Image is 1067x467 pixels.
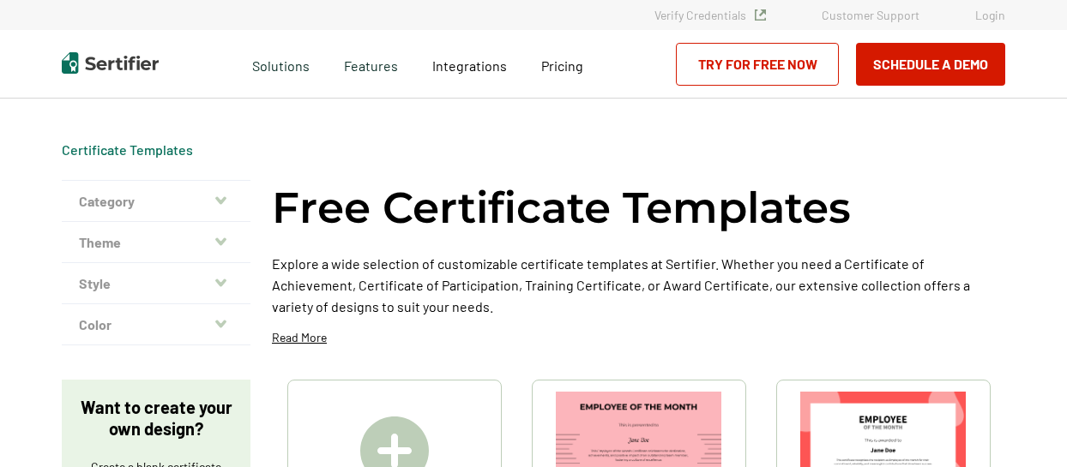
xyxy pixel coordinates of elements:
button: Style [62,263,250,304]
button: Color [62,304,250,345]
p: Read More [272,329,327,346]
a: Certificate Templates [62,141,193,158]
span: Solutions [252,53,310,75]
a: Verify Credentials [654,8,766,22]
img: Sertifier | Digital Credentialing Platform [62,52,159,74]
p: Want to create your own design? [79,397,233,440]
a: Login [975,8,1005,22]
span: Pricing [541,57,583,74]
a: Try for Free Now [676,43,839,86]
span: Integrations [432,57,507,74]
span: Certificate Templates [62,141,193,159]
img: Verified [755,9,766,21]
h1: Free Certificate Templates [272,180,851,236]
a: Customer Support [822,8,919,22]
p: Explore a wide selection of customizable certificate templates at Sertifier. Whether you need a C... [272,253,1005,317]
button: Category [62,181,250,222]
button: Theme [62,222,250,263]
span: Features [344,53,398,75]
a: Integrations [432,53,507,75]
a: Pricing [541,53,583,75]
div: Breadcrumb [62,141,193,159]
